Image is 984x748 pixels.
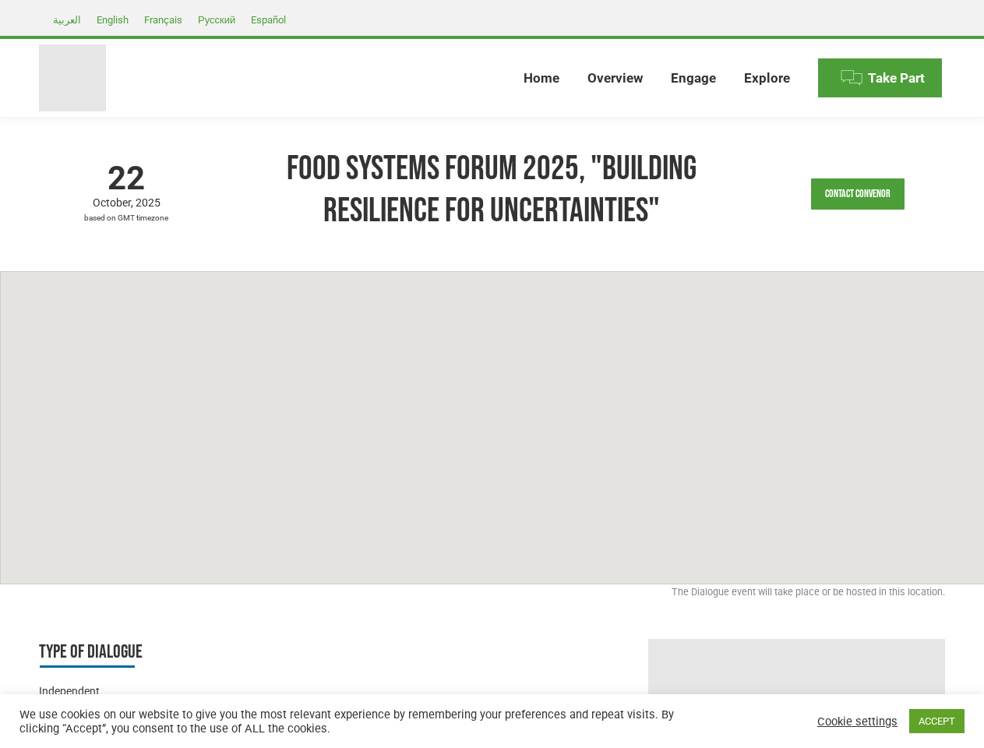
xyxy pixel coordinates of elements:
h1: Food Systems Forum 2025, "Building Resilience for Uncertainties" [230,148,755,232]
img: Food Systems Summit Dialogues [39,44,106,111]
a: Cookie settings [817,714,898,729]
span: العربية [53,14,81,26]
span: based on GMT timezone [39,210,214,226]
span: Engage [671,70,716,86]
a: العربية [45,10,89,29]
h3: Type of Dialogue [39,639,328,668]
span: English [97,14,129,26]
span: 2025 [136,196,160,209]
span: Home [524,70,559,86]
span: Take Part [868,70,925,86]
span: October [93,196,136,209]
img: Menu icon [840,66,863,90]
span: 22 [39,162,214,195]
div: Independent [39,683,328,699]
a: Français [136,10,190,29]
a: Contact Convenor [811,178,905,210]
div: The Dialogue event will take place or be hosted in this location. [39,584,945,608]
span: Français [144,14,182,26]
span: Overview [587,70,643,86]
span: Español [251,14,286,26]
a: ACCEPT [909,709,965,733]
a: Español [243,10,294,29]
span: Русский [198,14,235,26]
div: We use cookies on our website to give you the most relevant experience by remembering your prefer... [19,707,681,736]
span: Explore [744,70,790,86]
a: Русский [190,10,243,29]
a: English [89,10,136,29]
